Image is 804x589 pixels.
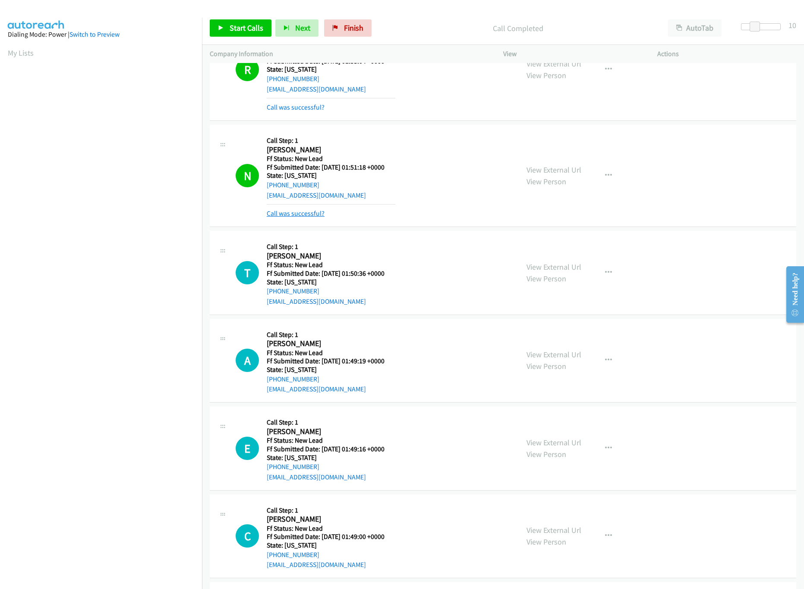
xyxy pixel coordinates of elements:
span: Next [295,23,310,33]
a: Finish [324,19,372,37]
h1: A [236,349,259,372]
h1: T [236,261,259,284]
a: [EMAIL_ADDRESS][DOMAIN_NAME] [267,85,366,93]
a: My Lists [8,48,34,58]
p: View [503,49,642,59]
a: View Person [527,274,566,283]
h5: Call Step: 1 [267,418,395,427]
a: View External Url [527,165,581,175]
h5: Call Step: 1 [267,506,395,515]
button: Next [275,19,318,37]
h2: [PERSON_NAME] [267,251,395,261]
a: View Person [527,361,566,371]
p: Call Completed [383,22,653,34]
h5: Ff Status: New Lead [267,349,395,357]
div: The call is yet to be attempted [236,261,259,284]
a: View Person [527,449,566,459]
div: The call is yet to be attempted [236,524,259,548]
h5: Ff Submitted Date: [DATE] 01:49:19 +0000 [267,357,395,365]
h5: State: [US_STATE] [267,541,395,550]
a: [PHONE_NUMBER] [267,75,319,83]
a: [EMAIL_ADDRESS][DOMAIN_NAME] [267,191,366,199]
a: View External Url [527,59,581,69]
a: [PHONE_NUMBER] [267,375,319,383]
a: [EMAIL_ADDRESS][DOMAIN_NAME] [267,473,366,481]
h5: Ff Submitted Date: [DATE] 01:49:00 +0000 [267,532,395,541]
h5: Ff Submitted Date: [DATE] 01:51:18 +0000 [267,163,395,172]
p: Company Information [210,49,488,59]
h5: Call Step: 1 [267,136,395,145]
a: Call was successful? [267,209,325,217]
h2: [PERSON_NAME] [267,145,395,155]
h5: Ff Submitted Date: [DATE] 01:49:16 +0000 [267,445,395,454]
h5: Ff Submitted Date: [DATE] 01:50:36 +0000 [267,269,395,278]
a: View External Url [527,525,581,535]
h5: State: [US_STATE] [267,278,395,287]
a: Start Calls [210,19,271,37]
a: View External Url [527,350,581,359]
button: AutoTab [668,19,722,37]
a: [PHONE_NUMBER] [267,181,319,189]
h5: Ff Status: New Lead [267,524,395,533]
a: [PHONE_NUMBER] [267,551,319,559]
iframe: Resource Center [779,260,804,329]
a: View External Url [527,438,581,447]
h2: [PERSON_NAME] [267,514,395,524]
h5: Call Step: 1 [267,243,395,251]
h5: State: [US_STATE] [267,454,395,462]
h1: E [236,437,259,460]
a: [EMAIL_ADDRESS][DOMAIN_NAME] [267,561,366,569]
div: The call is yet to be attempted [236,437,259,460]
h2: [PERSON_NAME] [267,339,395,349]
h5: Ff Status: New Lead [267,436,395,445]
a: View Person [527,70,566,80]
a: [PHONE_NUMBER] [267,287,319,295]
h1: R [236,58,259,81]
div: 10 [788,19,796,31]
h5: Ff Status: New Lead [267,261,395,269]
iframe: Dialpad [8,66,202,476]
span: Finish [344,23,363,33]
a: Call was successful? [267,103,325,111]
a: [PHONE_NUMBER] [267,463,319,471]
h5: Ff Status: New Lead [267,154,395,163]
h5: State: [US_STATE] [267,365,395,374]
div: Dialing Mode: Power | [8,29,194,40]
a: [EMAIL_ADDRESS][DOMAIN_NAME] [267,297,366,306]
h2: [PERSON_NAME] [267,427,395,437]
h5: Call Step: 1 [267,331,395,339]
h1: C [236,524,259,548]
span: Start Calls [230,23,263,33]
h5: State: [US_STATE] [267,65,395,74]
div: The call is yet to be attempted [236,349,259,372]
a: View External Url [527,262,581,272]
p: Actions [657,49,796,59]
a: View Person [527,176,566,186]
a: [EMAIL_ADDRESS][DOMAIN_NAME] [267,385,366,393]
h1: N [236,164,259,187]
a: View Person [527,537,566,547]
a: Switch to Preview [69,30,120,38]
h5: State: [US_STATE] [267,171,395,180]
